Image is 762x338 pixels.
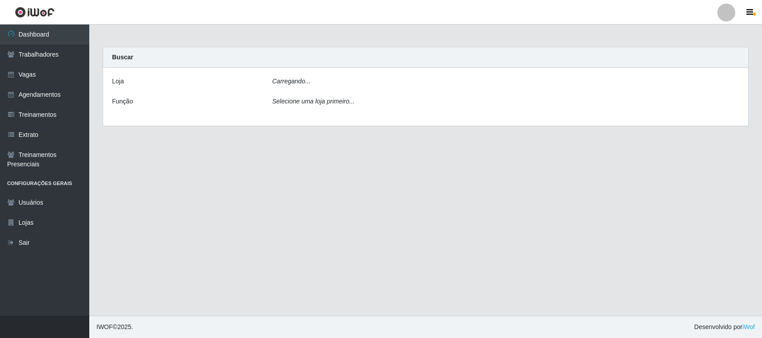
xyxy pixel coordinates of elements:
strong: Buscar [112,54,133,61]
img: CoreUI Logo [15,7,54,18]
span: © 2025 . [96,322,133,332]
label: Loja [112,77,124,86]
i: Carregando... [272,78,311,85]
span: Desenvolvido por [694,322,755,332]
i: Selecione uma loja primeiro... [272,98,354,105]
a: iWof [742,323,755,330]
span: IWOF [96,323,113,330]
label: Função [112,97,133,106]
